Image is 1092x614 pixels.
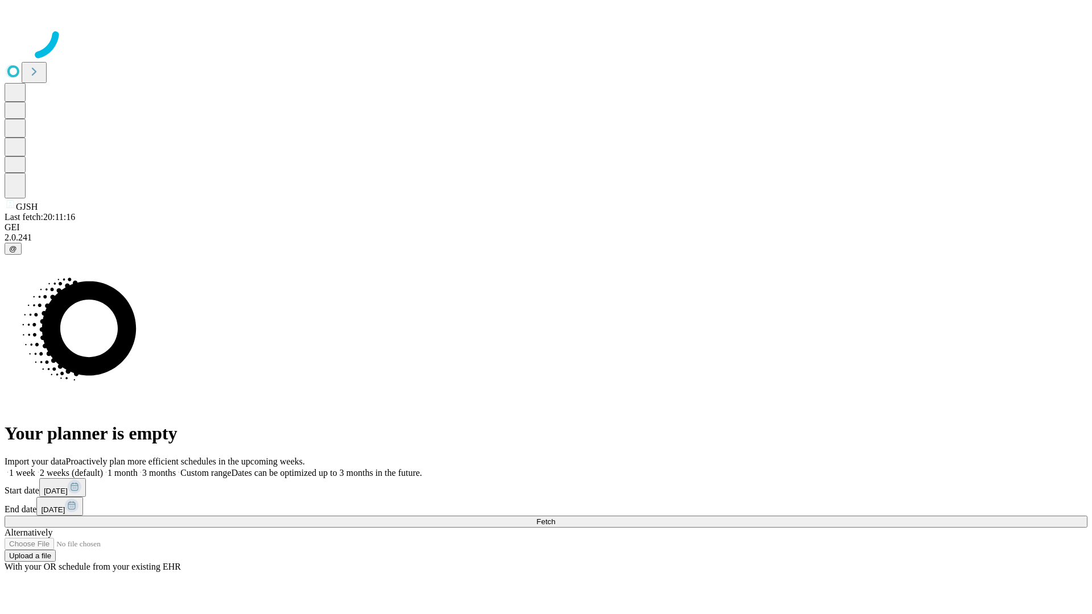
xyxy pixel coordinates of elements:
[5,457,66,466] span: Import your data
[180,468,231,478] span: Custom range
[536,517,555,526] span: Fetch
[5,423,1087,444] h1: Your planner is empty
[41,505,65,514] span: [DATE]
[142,468,176,478] span: 3 months
[5,212,75,222] span: Last fetch: 20:11:16
[5,233,1087,243] div: 2.0.241
[44,487,68,495] span: [DATE]
[5,550,56,562] button: Upload a file
[5,497,1087,516] div: End date
[36,497,83,516] button: [DATE]
[5,562,181,571] span: With your OR schedule from your existing EHR
[5,478,1087,497] div: Start date
[5,528,52,537] span: Alternatively
[107,468,138,478] span: 1 month
[66,457,305,466] span: Proactively plan more efficient schedules in the upcoming weeks.
[9,244,17,253] span: @
[40,468,103,478] span: 2 weeks (default)
[5,222,1087,233] div: GEI
[231,468,422,478] span: Dates can be optimized up to 3 months in the future.
[5,243,22,255] button: @
[16,202,38,211] span: GJSH
[5,516,1087,528] button: Fetch
[39,478,86,497] button: [DATE]
[9,468,35,478] span: 1 week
